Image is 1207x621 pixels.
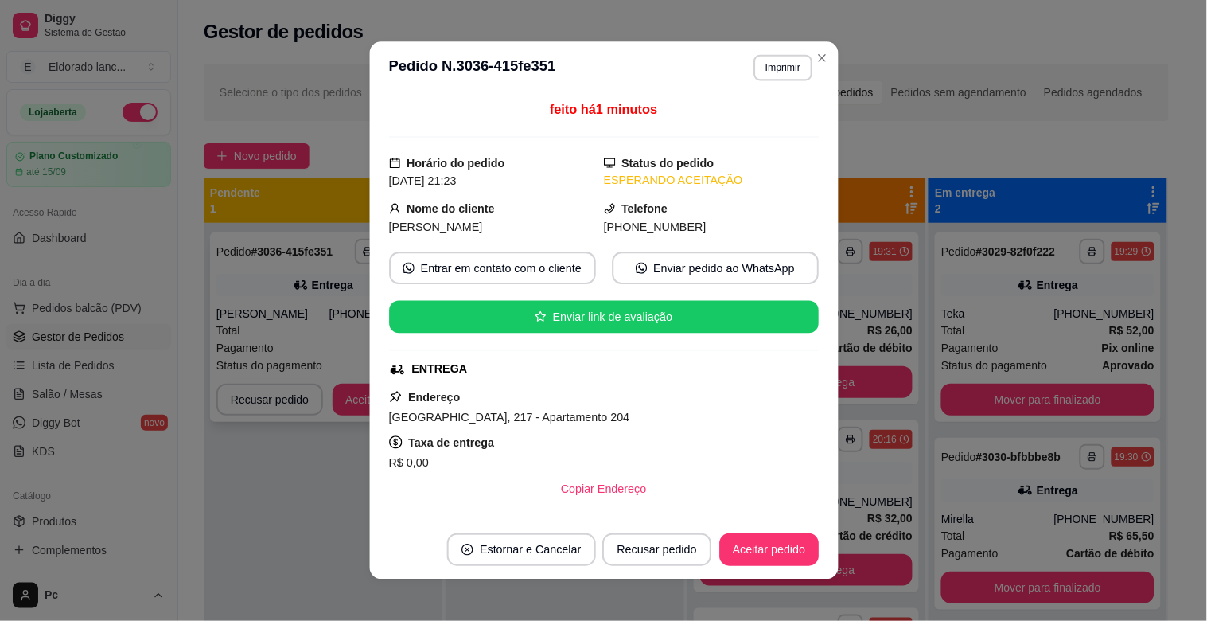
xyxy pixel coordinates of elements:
[604,157,615,168] span: desktop
[388,436,401,449] span: dollar
[388,456,428,469] span: R$ 0,00
[550,103,657,116] span: feito há 1 minutos
[604,220,707,232] span: [PHONE_NUMBER]
[636,263,647,274] span: whats-app
[612,252,819,284] button: whats-appEnviar pedido ao WhatsApp
[808,45,835,72] button: Close
[719,533,818,566] button: Aceitar pedido
[388,203,399,214] span: user
[604,172,819,189] div: ESPERANDO ACEITAÇÃO
[388,174,456,187] span: [DATE] 21:23
[408,437,494,450] strong: Taxa de entrega
[753,55,812,81] button: Imprimir
[461,545,473,556] span: close-circle
[621,157,714,170] strong: Status do pedido
[388,252,595,284] button: whats-appEntrar em contato com o cliente
[388,390,401,403] span: pushpin
[447,533,596,566] button: close-circleEstornar e Cancelar
[388,157,399,168] span: calendar
[388,411,629,424] span: [GEOGRAPHIC_DATA], 217 - Apartamento 204
[604,203,615,214] span: phone
[407,157,504,170] strong: Horário do pedido
[547,473,659,506] button: Copiar Endereço
[621,202,668,215] strong: Telefone
[535,311,546,322] span: star
[408,391,460,404] strong: Endereço
[388,220,482,232] span: [PERSON_NAME]
[411,361,467,377] div: ENTREGA
[388,55,555,81] h3: Pedido N. 3036-415fe351
[602,533,711,566] button: Recusar pedido
[407,202,495,215] strong: Nome do cliente
[403,263,414,274] span: whats-app
[388,301,818,334] button: starEnviar link de avaliação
